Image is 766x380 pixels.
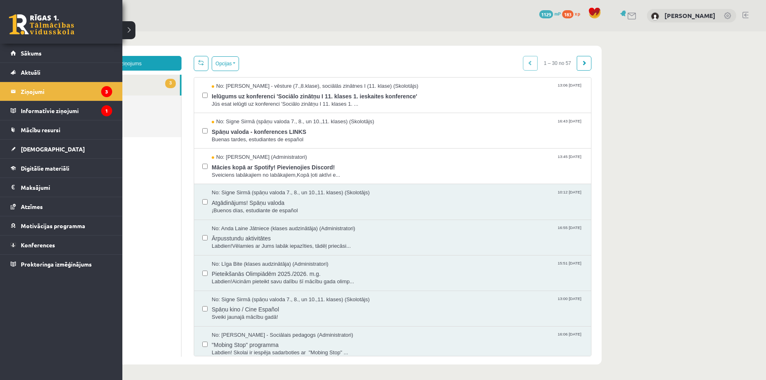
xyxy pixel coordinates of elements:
a: Informatīvie ziņojumi1 [11,101,112,120]
span: Labdien!Aicinām pieteikt savu dalību šī mācību gada olimp... [179,247,550,254]
a: 183 xp [562,10,584,17]
span: No: Signe Sirmā (spāņu valoda 7., 8., un 10.,11. klases) (Skolotājs) [179,158,337,165]
a: 3Ienākošie [24,43,147,64]
a: No: [PERSON_NAME] (Administratori) 13:45 [DATE] Mācies kopā ar Spotify! Pievienojies Discord! Sve... [179,122,550,147]
span: No: Signe Sirmā (spāņu valoda 7., 8., un 10.,11. klases) (Skolotājs) [179,264,337,272]
a: Dzēstie [24,85,148,106]
span: 13:00 [DATE] [523,264,550,271]
span: Mācību resursi [21,126,60,133]
legend: Maksājumi [21,178,112,197]
i: 1 [101,105,112,116]
a: Nosūtītie [24,64,148,85]
a: Konferences [11,236,112,254]
button: Opcijas [179,25,206,40]
a: Ziņojumi3 [11,82,112,101]
span: Spāņu valoda - konferences LINKS [179,94,550,104]
span: 183 [562,10,573,18]
a: Proktoringa izmēģinājums [11,255,112,273]
img: Kristaps Lukass [651,12,659,20]
span: 15:51 [DATE] [523,229,550,235]
i: 3 [101,86,112,97]
span: "Mobing Stop" programma [179,307,550,318]
span: Atzīmes [21,203,43,210]
a: Rīgas 1. Tālmācības vidusskola [9,14,74,35]
span: No: [PERSON_NAME] - Sociālais pedagogs (Administratori) [179,300,321,308]
span: Aktuāli [21,69,40,76]
span: mP [554,10,561,17]
span: Sākums [21,49,42,57]
span: 1129 [539,10,553,18]
a: No: Signe Sirmā (spāņu valoda 7., 8., un 10.,11. klases) (Skolotājs) 13:00 [DATE] Spāņu kino / Ci... [179,264,550,290]
span: 16:06 [DATE] [523,300,550,306]
span: Proktoringa izmēģinājums [21,260,92,268]
span: No: [PERSON_NAME] (Administratori) [179,122,275,130]
a: No: Anda Laine Jātniece (klases audzinātāja) (Administratori) 16:55 [DATE] Ārpusstundu aktivitāte... [179,193,550,219]
span: No: Signe Sirmā (spāņu valoda 7., 8., un 10.,11. klases) (Skolotājs) [179,87,341,94]
span: No: Līga Bite (klases audzinātāja) (Administratori) [179,229,296,237]
span: Digitālie materiāli [21,164,69,172]
span: Sveiki jaunajā mācību gadā! [179,282,550,290]
span: 13:06 [DATE] [523,51,550,57]
span: Spāņu kino / Cine Español [179,272,550,282]
a: 1129 mP [539,10,561,17]
span: ¡Buenos días, estudiante de español [179,176,550,183]
legend: Informatīvie ziņojumi [21,101,112,120]
span: Labdien!Vēlamies ar Jums labāk iepazīties, tādēļ priecāsi... [179,211,550,219]
a: Digitālie materiāli [11,159,112,178]
span: 16:43 [DATE] [523,87,550,93]
span: 13:45 [DATE] [523,122,550,128]
span: 3 [133,47,143,57]
a: No: [PERSON_NAME] - vēsture (7.,8.klase), sociālās zinātnes I (11. klase) (Skolotājs) 13:06 [DATE... [179,51,550,76]
span: Atgādinājums! Spāņu valoda [179,165,550,176]
a: Sākums [11,44,112,62]
span: 1 – 30 no 57 [505,24,545,39]
legend: Ziņojumi [21,82,112,101]
span: Konferences [21,241,55,249]
a: No: Signe Sirmā (spāņu valoda 7., 8., un 10.,11. klases) (Skolotājs) 16:43 [DATE] Spāņu valoda - ... [179,87,550,112]
span: Motivācijas programma [21,222,85,229]
span: No: Anda Laine Jātniece (klases audzinātāja) (Administratori) [179,193,323,201]
span: 10:12 [DATE] [523,158,550,164]
a: Mācību resursi [11,120,112,139]
span: No: [PERSON_NAME] - vēsture (7.,8.klase), sociālās zinātnes I (11. klase) (Skolotājs) [179,51,386,59]
span: Jūs esat ielūgti uz konferenci 'Sociālo zinātņu I 11. klases 1. ... [179,69,550,77]
span: Ārpusstundu aktivitātes [179,201,550,211]
span: Mācies kopā ar Spotify! Pievienojies Discord! [179,130,550,140]
span: Pieteikšanās Olimpiādēm 2025./2026. m.g. [179,236,550,247]
a: No: [PERSON_NAME] - Sociālais pedagogs (Administratori) 16:06 [DATE] "Mobing Stop" programma Labd... [179,300,550,325]
a: No: Signe Sirmā (spāņu valoda 7., 8., un 10.,11. klases) (Skolotājs) 10:12 [DATE] Atgādinājums! S... [179,158,550,183]
span: Labdien! Skolai ir iespēja sadarboties ar "Mobing Stop" ... [179,318,550,325]
span: Buenas tardes, estudiantes de español [179,104,550,112]
a: No: Līga Bite (klases audzinātāja) (Administratori) 15:51 [DATE] Pieteikšanās Olimpiādēm 2025./20... [179,229,550,254]
a: Maksājumi [11,178,112,197]
a: Motivācijas programma [11,216,112,235]
a: [DEMOGRAPHIC_DATA] [11,140,112,158]
span: Ielūgums uz konferenci 'Sociālo zinātņu I 11. klases 1. ieskaites konference' [179,59,550,69]
span: 16:55 [DATE] [523,193,550,200]
span: Sveiciens labākajiem no labākajiem,Kopā ļoti aktīvi e... [179,140,550,148]
a: Jauns ziņojums [24,24,149,39]
a: Atzīmes [11,197,112,216]
span: [DEMOGRAPHIC_DATA] [21,145,85,153]
span: xp [575,10,580,17]
a: Aktuāli [11,63,112,82]
a: [PERSON_NAME] [664,11,715,20]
